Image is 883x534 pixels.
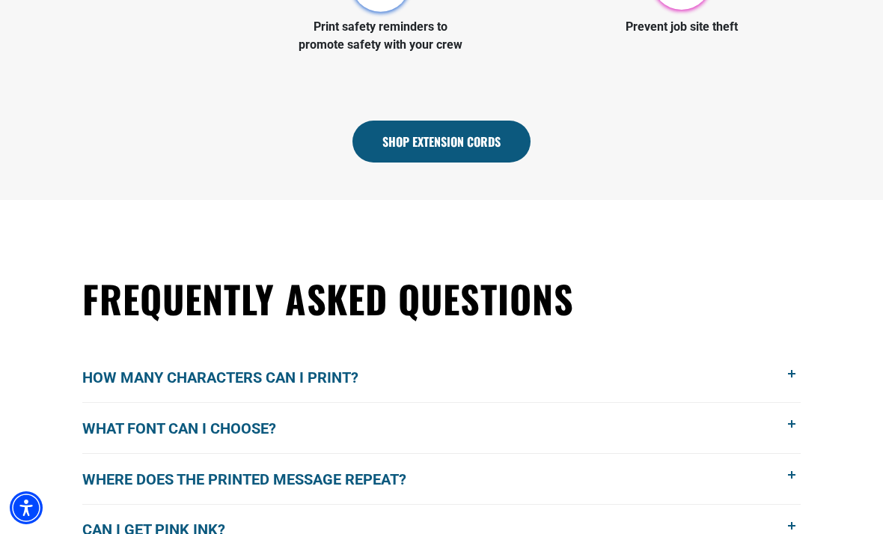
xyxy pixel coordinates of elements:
[82,454,801,504] button: Where does the printed message repeat?
[82,366,381,389] span: How many characters can I print?
[294,18,468,54] p: Print safety reminders to promote safety with your crew
[82,468,429,491] span: Where does the printed message repeat?
[82,403,801,453] button: What font can I choose?
[82,353,801,403] button: How many characters can I print?
[82,274,801,323] h2: Frequently Asked Questions
[10,491,43,524] div: Accessibility Menu
[82,417,299,440] span: What font can I choose?
[352,121,531,163] a: Shop Extension Cords
[595,18,769,36] p: Prevent job site theft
